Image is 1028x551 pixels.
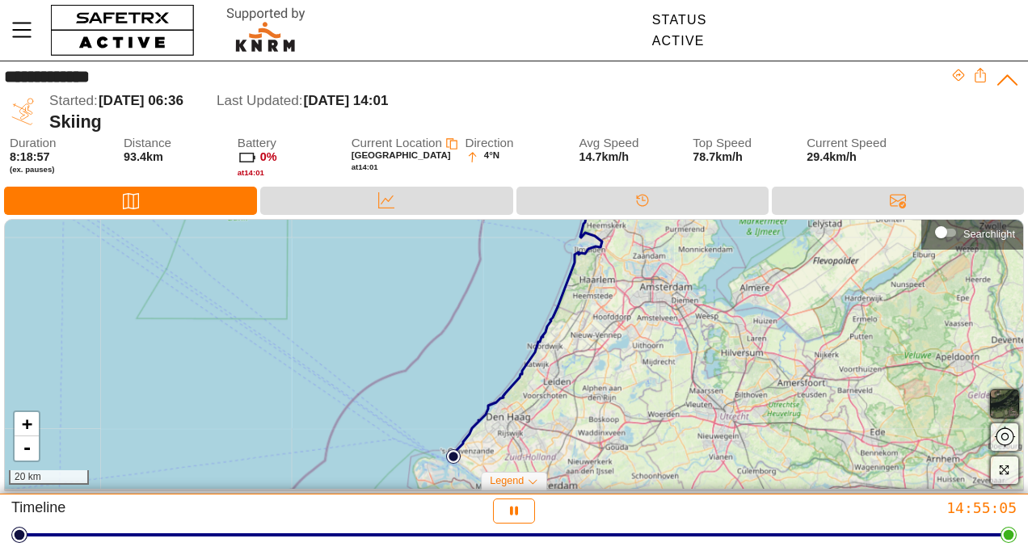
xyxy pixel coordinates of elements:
span: Last Updated: [217,93,302,108]
span: 8:18:57 [10,150,50,163]
span: Avg Speed [579,137,682,150]
span: 78.7km/h [693,150,743,163]
a: Zoom out [15,436,39,461]
div: 14:55:05 [685,498,1017,517]
span: Distance [124,137,227,150]
img: SKIING.svg [4,93,41,130]
img: RescueLogo.svg [208,4,324,57]
div: Status [652,13,707,27]
div: Timeline [516,187,769,215]
span: Legend [490,475,524,486]
div: Messages [772,187,1024,215]
div: Timeline [11,498,343,524]
span: 29.4km/h [807,150,910,164]
span: Duration [10,137,113,150]
img: PathStart.svg [446,449,461,464]
span: (ex. pauses) [10,165,113,175]
span: Top Speed [693,137,796,150]
span: 14.7km/h [579,150,629,163]
span: Direction [466,137,569,150]
span: Current Location [352,136,442,149]
div: Skiing [49,111,951,132]
span: at 14:01 [238,168,264,177]
span: [DATE] 06:36 [99,93,183,108]
div: Data [260,187,512,215]
div: Searchlight [929,221,1015,245]
span: 4° [484,150,493,164]
span: [GEOGRAPHIC_DATA] [352,150,451,160]
div: 20 km [9,470,89,485]
div: Active [652,34,707,48]
div: Searchlight [963,228,1015,240]
span: Current Speed [807,137,910,150]
span: Battery [238,137,341,150]
span: 93.4km [124,150,163,163]
div: Map [4,187,257,215]
span: 0% [260,150,277,163]
a: Zoom in [15,412,39,436]
span: Started: [49,93,98,108]
span: [DATE] 14:01 [303,93,388,108]
span: N [493,150,499,164]
span: at 14:01 [352,162,378,171]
